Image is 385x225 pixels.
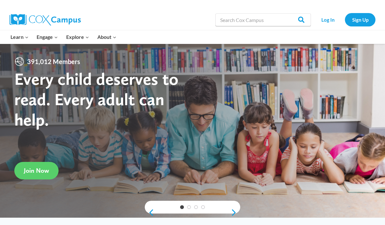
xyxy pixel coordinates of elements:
span: 391,012 Members [24,56,83,67]
a: previous [145,209,154,216]
strong: Every child deserves to read. Every adult can help. [14,69,178,129]
a: 2 [187,205,191,209]
a: 3 [194,205,198,209]
nav: Primary Navigation [6,30,120,44]
a: 1 [180,205,184,209]
img: Cox Campus [10,14,81,25]
a: Join Now [14,162,59,179]
a: Sign Up [345,13,375,26]
span: Engage [37,33,58,41]
span: Join Now [24,167,49,174]
div: content slider buttons [145,206,240,219]
a: next [231,209,240,216]
span: Explore [66,33,89,41]
a: Log In [314,13,342,26]
a: 4 [201,205,205,209]
input: Search Cox Campus [215,13,311,26]
span: Learn [10,33,29,41]
nav: Secondary Navigation [314,13,375,26]
span: About [97,33,116,41]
